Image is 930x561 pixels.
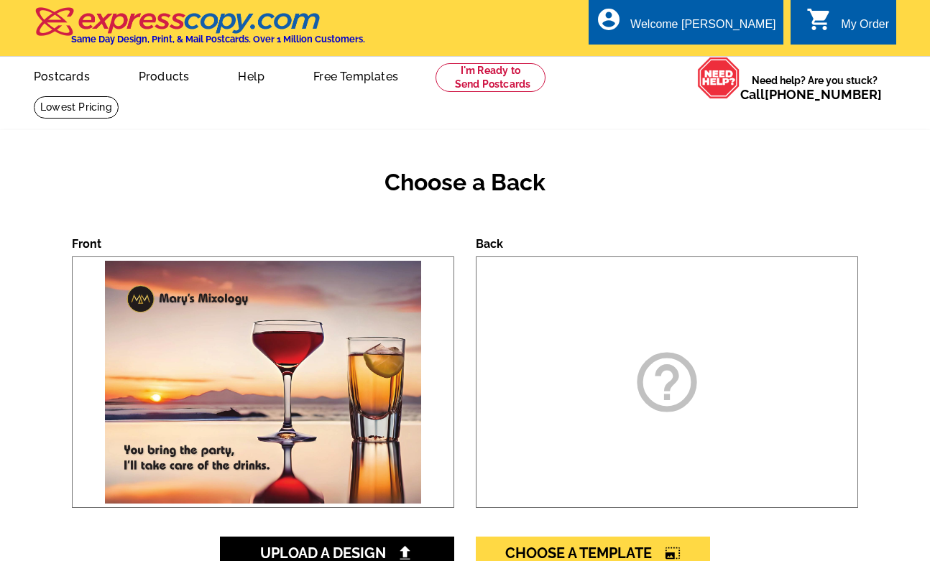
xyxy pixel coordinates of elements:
h4: Same Day Design, Print, & Mail Postcards. Over 1 Million Customers. [71,34,365,45]
img: help [697,57,740,99]
i: photo_size_select_large [665,546,681,560]
div: My Order [841,18,889,38]
a: Help [215,58,287,92]
span: Need help? Are you stuck? [740,73,889,102]
label: Back [476,237,503,251]
i: help_outline [631,346,703,418]
i: shopping_cart [806,6,832,32]
div: Welcome [PERSON_NAME] [630,18,775,38]
a: Same Day Design, Print, & Mail Postcards. Over 1 Million Customers. [34,17,365,45]
i: account_circle [596,6,622,32]
h2: Choose a Back [72,169,858,196]
a: Free Templates [290,58,421,92]
span: Call [740,87,882,102]
img: large-thumb.jpg [101,257,425,507]
a: [PHONE_NUMBER] [765,87,882,102]
a: shopping_cart My Order [806,16,889,34]
a: Postcards [11,58,113,92]
a: Products [116,58,213,92]
label: Front [72,237,101,251]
